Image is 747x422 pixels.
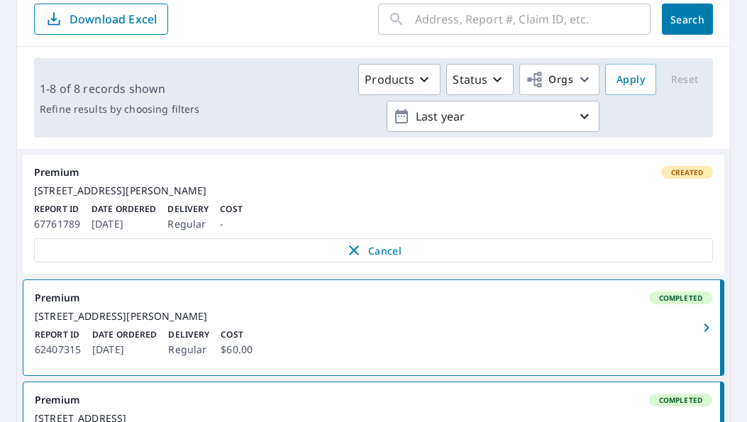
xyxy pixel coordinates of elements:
[40,80,199,97] p: 1-8 of 8 records shown
[92,216,156,233] p: [DATE]
[519,64,599,95] button: Orgs
[70,11,157,27] p: Download Excel
[167,203,209,216] p: Delivery
[410,104,576,129] p: Last year
[662,4,713,35] button: Search
[34,203,80,216] p: Report ID
[221,328,253,341] p: Cost
[92,203,156,216] p: Date Ordered
[34,184,713,197] div: [STREET_ADDRESS][PERSON_NAME]
[23,155,724,274] a: PremiumCreated[STREET_ADDRESS][PERSON_NAME]Report ID67761789Date Ordered[DATE]DeliveryRegularCost...
[365,71,414,88] p: Products
[23,280,724,375] a: PremiumCompleted[STREET_ADDRESS][PERSON_NAME]Report ID62407315Date Ordered[DATE]DeliveryRegularCo...
[34,238,713,262] button: Cancel
[220,203,242,216] p: Cost
[35,328,81,341] p: Report ID
[663,167,712,177] span: Created
[92,328,157,341] p: Date Ordered
[168,341,209,358] p: Regular
[35,394,712,406] div: Premium
[34,166,713,179] div: Premium
[34,216,80,233] p: 67761789
[34,4,168,35] button: Download Excel
[35,310,712,323] div: [STREET_ADDRESS][PERSON_NAME]
[221,341,253,358] p: $60.00
[605,64,656,95] button: Apply
[35,341,81,358] p: 62407315
[35,291,712,304] div: Premium
[526,71,573,89] span: Orgs
[167,216,209,233] p: Regular
[446,64,514,95] button: Status
[453,71,487,88] p: Status
[673,13,702,26] span: Search
[220,216,242,233] p: -
[651,293,711,303] span: Completed
[92,341,157,358] p: [DATE]
[616,71,645,89] span: Apply
[651,395,711,405] span: Completed
[40,103,199,116] p: Refine results by choosing filters
[358,64,441,95] button: Products
[168,328,209,341] p: Delivery
[387,101,599,132] button: Last year
[49,242,698,259] span: Cancel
